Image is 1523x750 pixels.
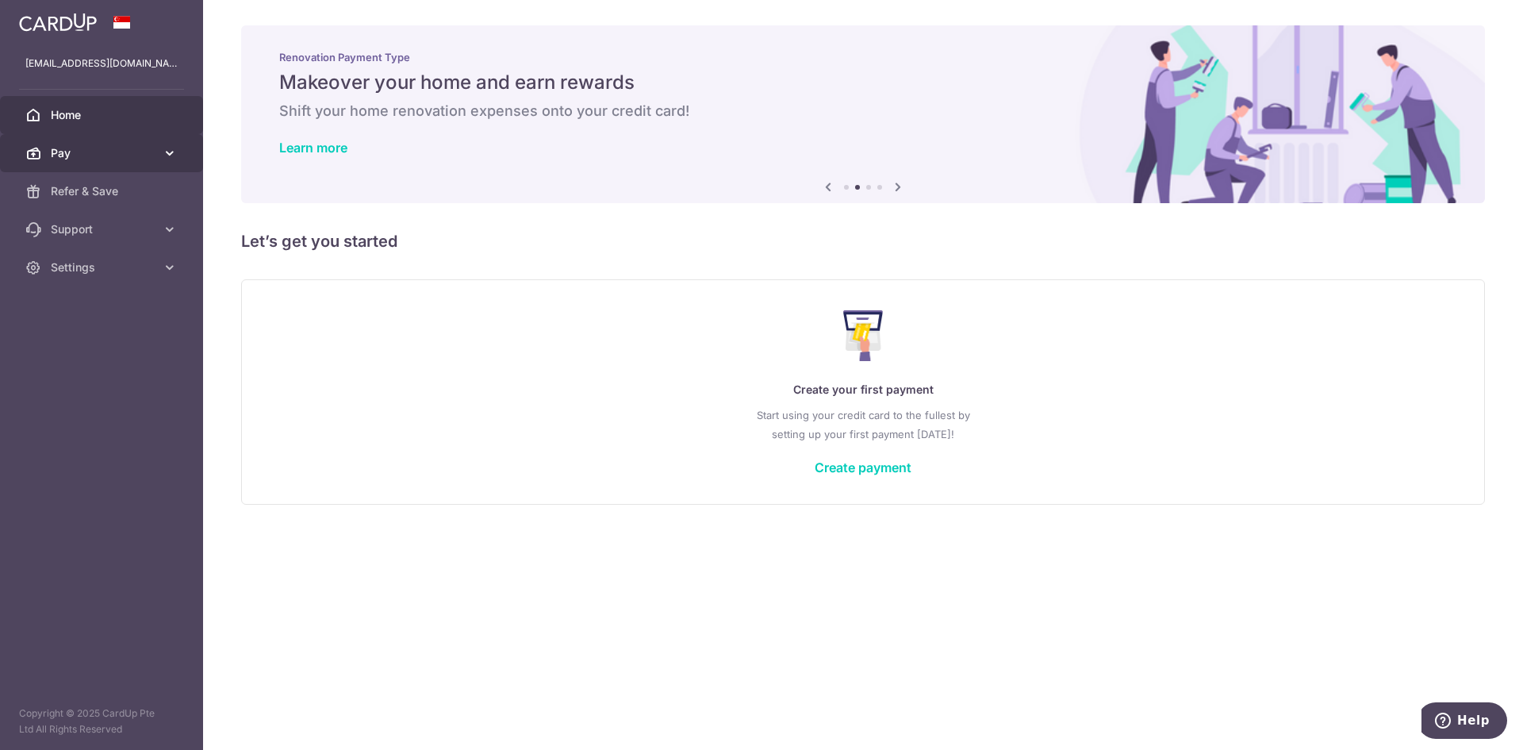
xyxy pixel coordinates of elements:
[279,102,1447,121] h6: Shift your home renovation expenses onto your credit card!
[51,221,155,237] span: Support
[51,183,155,199] span: Refer & Save
[279,51,1447,63] p: Renovation Payment Type
[843,310,884,361] img: Make Payment
[51,260,155,275] span: Settings
[51,145,155,161] span: Pay
[19,13,97,32] img: CardUp
[25,56,178,71] p: [EMAIL_ADDRESS][DOMAIN_NAME]
[815,460,911,475] a: Create payment
[279,70,1447,95] h5: Makeover your home and earn rewards
[51,107,155,123] span: Home
[241,25,1485,203] img: Renovation banner
[279,140,347,156] a: Learn more
[274,380,1452,399] p: Create your first payment
[241,229,1485,254] h5: Let’s get you started
[274,406,1452,444] p: Start using your credit card to the fullest by setting up your first payment [DATE]!
[1421,702,1507,742] iframe: Opens a widget where you can find more information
